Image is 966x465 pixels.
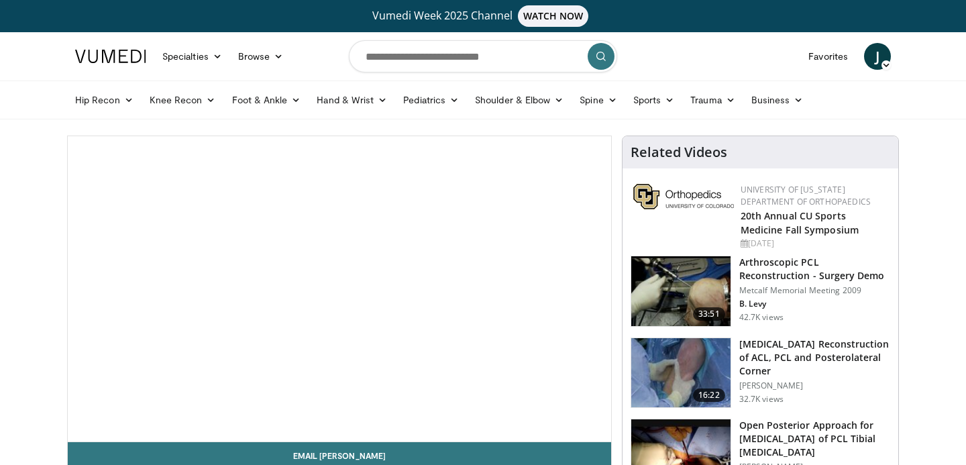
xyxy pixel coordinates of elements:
[739,419,890,459] h3: Open Posterior Approach for [MEDICAL_DATA] of PCL Tibial [MEDICAL_DATA]
[631,256,731,326] img: 672811_3.png.150x105_q85_crop-smart_upscale.jpg
[230,43,292,70] a: Browse
[693,307,725,321] span: 33:51
[518,5,589,27] span: WATCH NOW
[68,136,611,442] video-js: Video Player
[77,5,889,27] a: Vumedi Week 2025 ChannelWATCH NOW
[741,184,871,207] a: University of [US_STATE] Department of Orthopaedics
[349,40,617,72] input: Search topics, interventions
[741,209,859,236] a: 20th Annual CU Sports Medicine Fall Symposium
[309,87,395,113] a: Hand & Wrist
[224,87,309,113] a: Foot & Ankle
[864,43,891,70] a: J
[693,389,725,402] span: 16:22
[739,256,890,282] h3: Arthroscopic PCL Reconstruction - Surgery Demo
[741,238,888,250] div: [DATE]
[633,184,734,209] img: 355603a8-37da-49b6-856f-e00d7e9307d3.png.150x105_q85_autocrop_double_scale_upscale_version-0.2.png
[739,285,890,296] p: Metcalf Memorial Meeting 2009
[739,338,890,378] h3: [MEDICAL_DATA] Reconstruction of ACL, PCL and Posterolateral Corner
[142,87,224,113] a: Knee Recon
[631,338,890,409] a: 16:22 [MEDICAL_DATA] Reconstruction of ACL, PCL and Posterolateral Corner [PERSON_NAME] 32.7K views
[631,144,727,160] h4: Related Videos
[572,87,625,113] a: Spine
[75,50,146,63] img: VuMedi Logo
[625,87,683,113] a: Sports
[467,87,572,113] a: Shoulder & Elbow
[743,87,812,113] a: Business
[682,87,743,113] a: Trauma
[800,43,856,70] a: Favorites
[631,338,731,408] img: Stone_ACL_PCL_FL8_Widescreen_640x360_100007535_3.jpg.150x105_q85_crop-smart_upscale.jpg
[739,312,784,323] p: 42.7K views
[631,256,890,327] a: 33:51 Arthroscopic PCL Reconstruction - Surgery Demo Metcalf Memorial Meeting 2009 B. Levy 42.7K ...
[154,43,230,70] a: Specialties
[395,87,467,113] a: Pediatrics
[739,380,890,391] p: [PERSON_NAME]
[739,394,784,405] p: 32.7K views
[739,299,890,309] p: B. Levy
[67,87,142,113] a: Hip Recon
